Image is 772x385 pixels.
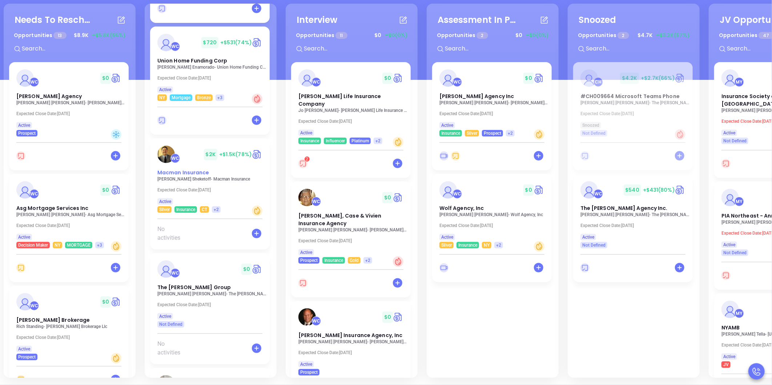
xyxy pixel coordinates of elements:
[252,264,262,275] img: Quote
[9,62,130,174] div: profileWalter Contreras$0Circle dollar[PERSON_NAME] Agency[PERSON_NAME] [PERSON_NAME]- [PERSON_NA...
[578,29,629,42] p: Opportunities
[157,76,266,81] p: Expected Close Date: [DATE]
[16,111,125,116] p: Expected Close Date: [DATE]
[214,206,219,214] span: +2
[441,233,453,241] span: Active
[14,29,67,42] p: Opportunities
[723,137,747,145] span: Not Defined
[298,308,316,326] img: Gaudette Insurance Agency, Inc
[150,253,271,368] div: profileWalter Contreras$0Circle dollarThe [PERSON_NAME] Group[PERSON_NAME] [PERSON_NAME]- The [PE...
[111,73,121,84] a: Quote
[393,137,403,147] div: Warm
[373,30,383,41] span: $ 0
[675,129,685,140] div: Hot
[291,62,412,182] div: profileWalter Contreras$0Circle dollar[PERSON_NAME] Life Insurance CompanyJo [PERSON_NAME]- [PERS...
[439,93,514,100] span: Dreher Agency Inc
[252,37,262,48] img: Quote
[16,69,34,87] img: Vitale Agency
[496,241,501,249] span: +2
[467,129,477,137] span: Silver
[29,301,39,311] div: Walter Contreras
[9,286,129,360] a: profileWalter Contreras$0Circle dollar[PERSON_NAME] BrokerageRich Standing- [PERSON_NAME] Brokera...
[18,121,30,129] span: Active
[159,320,182,328] span: Not Defined
[291,62,411,144] a: profileWalter Contreras$0Circle dollar[PERSON_NAME] Life Insurance CompanyJo [PERSON_NAME]- [PERS...
[111,185,121,195] img: Quote
[723,353,735,361] span: Active
[477,32,488,39] span: 2
[111,129,121,140] div: Cold
[458,241,477,249] span: Insurance
[573,174,694,286] div: profileWalter Contreras$540+$431(80%)Circle dollarThe [PERSON_NAME] Agency Inc.[PERSON_NAME] [PER...
[582,129,606,137] span: Not Defined
[157,260,175,278] img: The Reis Group
[382,312,393,323] span: $ 0
[159,206,170,214] span: Silver
[735,309,744,318] div: Megan Youmans
[580,69,598,87] img: #CH009664 Microsoft Teams Phone
[508,129,513,137] span: +2
[326,137,345,145] span: Influencer
[29,77,39,87] div: Walter Contreras
[297,13,337,27] div: Interview
[16,204,89,212] span: Asg Mortgage Services Inc
[157,146,175,163] img: Macman Insurance
[298,339,407,344] p: Lee Gaudette - Gaudette Insurance Agency, Inc.
[53,32,66,39] span: 13
[735,77,744,87] div: Megan Youmans
[439,111,548,116] p: Expected Close Date: [DATE]
[365,256,370,264] span: +2
[16,212,125,217] p: Marion Lee - Asg Mortgage Services Inc
[300,137,319,145] span: Insurance
[385,32,407,39] span: +$0 (0%)
[675,185,685,195] img: Quote
[675,73,685,84] a: Quote
[441,121,453,129] span: Active
[582,233,594,241] span: Active
[453,77,462,87] div: Walter Contreras
[9,174,130,286] div: profileWalter Contreras$0Circle dollarAsg Mortgage Services Inc[PERSON_NAME] [PERSON_NAME]- Asg M...
[585,44,694,53] input: Search...
[580,93,680,100] span: #CH009664 Microsoft Teams Phone
[9,62,129,137] a: profileWalter Contreras$0Circle dollar[PERSON_NAME] Agency[PERSON_NAME] [PERSON_NAME]- [PERSON_NA...
[97,241,102,249] span: +3
[624,185,641,196] span: $ 540
[534,185,544,195] img: Quote
[582,241,606,249] span: Not Defined
[439,181,457,199] img: Wolf Agency, Inc
[300,256,318,264] span: Prospect
[300,368,318,376] span: Prospect
[157,225,189,242] span: No activities
[9,9,130,62] div: Needs To RescheduleOpportunities 13$8.9K+$5.8K(66%)
[16,335,125,340] p: Expected Close Date: [DATE]
[9,174,129,248] a: profileWalter Contreras$0Circle dollarAsg Mortgage Services Inc[PERSON_NAME] [PERSON_NAME]- Asg M...
[16,181,34,199] img: Asg Mortgage Services Inc
[298,69,316,87] img: Kilpatrick Life Insurance Company
[16,100,125,105] p: Wayne Vitale - Vitale Agency
[439,100,548,105] p: Ted Butz - Dreher Agency Inc
[197,94,211,102] span: Bronze
[350,256,359,264] span: Gold
[72,30,90,41] span: $ 8.9K
[252,149,262,160] a: Quote
[157,57,227,64] span: Union Home Funding Corp
[514,30,524,41] span: $ 0
[15,13,95,27] div: Needs To Reschedule
[432,62,552,137] a: profileWalter Contreras$0Circle dollar[PERSON_NAME] Agency Inc[PERSON_NAME] [PERSON_NAME]- [PERSO...
[534,73,544,84] img: Quote
[291,301,411,376] a: profileWalter Contreras$0Circle dollar[PERSON_NAME] Insurance Agency, Inc[PERSON_NAME] [PERSON_NA...
[18,233,30,241] span: Active
[439,204,484,212] span: Wolf Agency, Inc
[523,73,534,84] span: $ 0
[305,157,310,162] sup: 2
[201,37,218,48] span: $ 720
[300,248,312,256] span: Active
[438,13,518,27] div: Assessment In Progress
[291,9,412,62] div: InterviewOpportunities 11$0+$0(0%)
[111,296,121,307] img: Quote
[582,121,599,129] span: Snoozed
[170,268,180,278] div: Walter Contreras
[579,13,616,27] div: Snoozed
[432,174,552,248] a: profileWalter Contreras$0Circle dollarWolf Agency, Inc[PERSON_NAME] [PERSON_NAME]- Wolf Agency, I...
